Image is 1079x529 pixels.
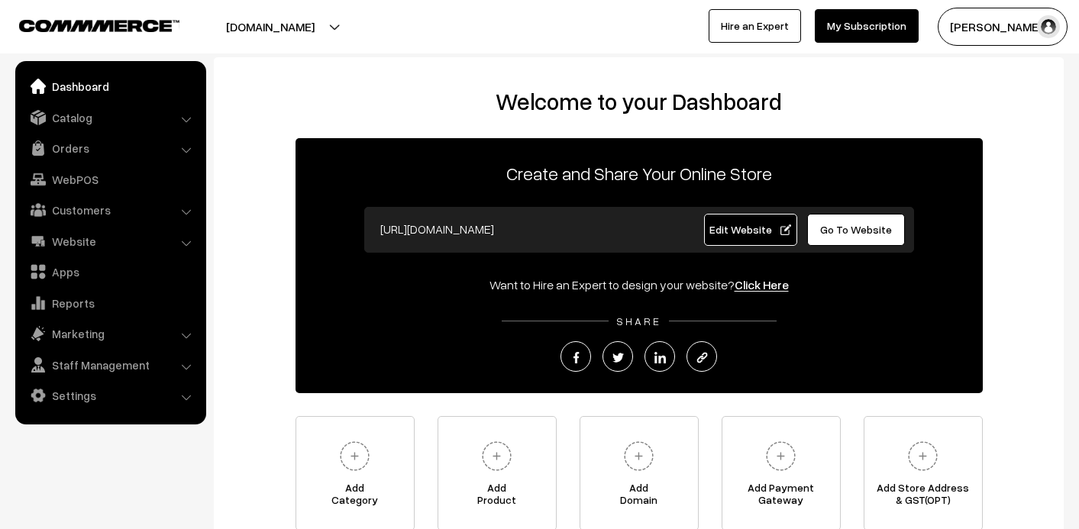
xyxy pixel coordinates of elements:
a: Orders [19,134,201,162]
img: plus.svg [618,435,660,477]
a: Marketing [19,320,201,347]
a: My Subscription [815,9,919,43]
button: [DOMAIN_NAME] [173,8,368,46]
p: Create and Share Your Online Store [296,160,983,187]
a: Website [19,227,201,255]
a: WebPOS [19,166,201,193]
img: plus.svg [902,435,944,477]
a: Dashboard [19,73,201,100]
button: [PERSON_NAME]… [938,8,1068,46]
a: Click Here [735,277,789,292]
img: plus.svg [760,435,802,477]
h2: Welcome to your Dashboard [229,88,1048,115]
a: COMMMERCE [19,15,153,34]
img: COMMMERCE [19,20,179,31]
a: Staff Management [19,351,201,379]
img: plus.svg [334,435,376,477]
span: Go To Website [820,223,892,236]
img: user [1037,15,1060,38]
span: Add Product [438,482,556,512]
span: Edit Website [709,223,791,236]
span: Add Category [296,482,414,512]
a: Reports [19,289,201,317]
a: Customers [19,196,201,224]
a: Apps [19,258,201,285]
a: Catalog [19,104,201,131]
span: Add Domain [580,482,698,512]
a: Edit Website [704,214,797,246]
a: Go To Website [807,214,906,246]
span: Add Payment Gateway [722,482,840,512]
img: plus.svg [476,435,518,477]
a: Hire an Expert [709,9,801,43]
span: Add Store Address & GST(OPT) [864,482,982,512]
a: Settings [19,382,201,409]
div: Want to Hire an Expert to design your website? [296,276,983,294]
span: SHARE [609,314,669,327]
